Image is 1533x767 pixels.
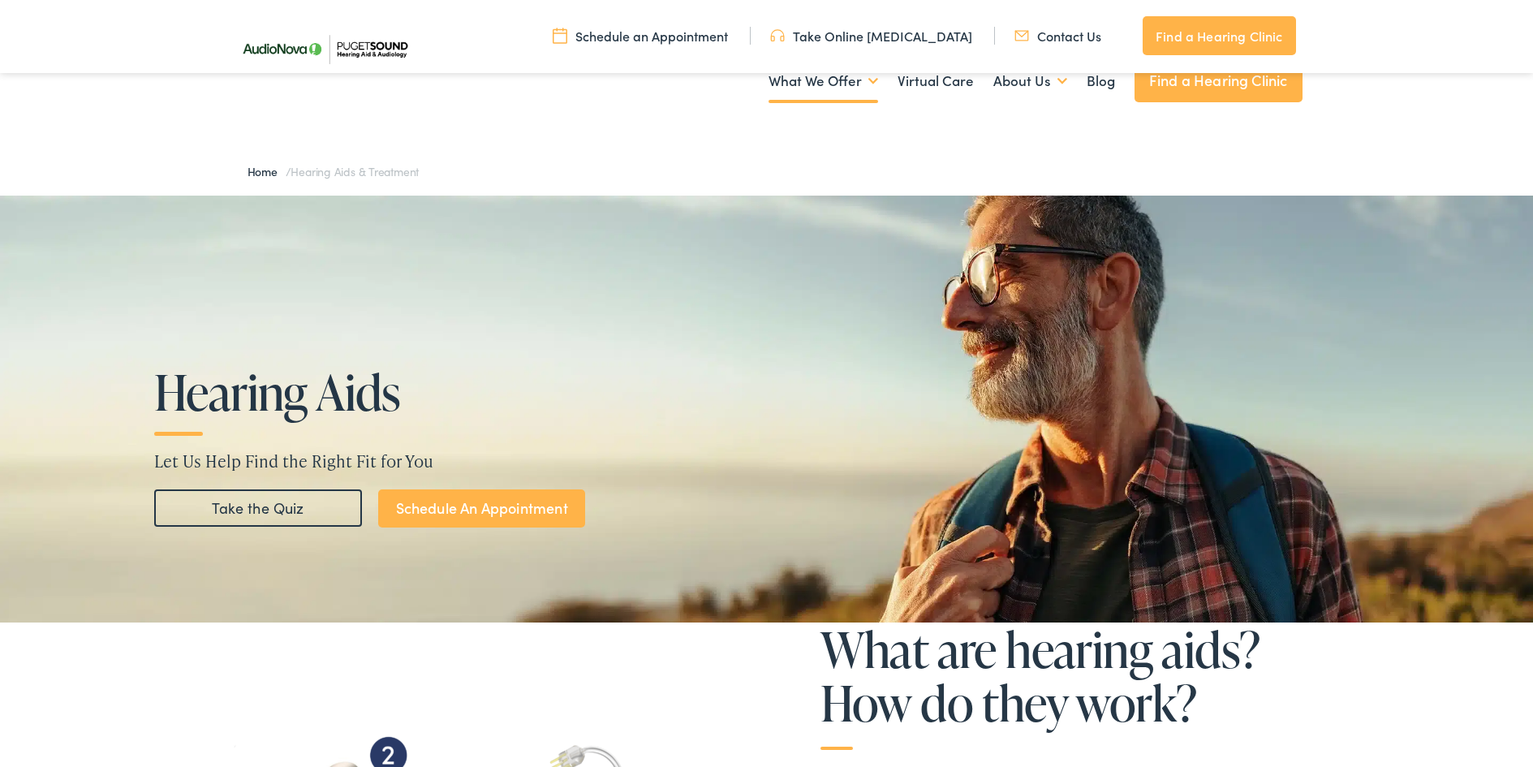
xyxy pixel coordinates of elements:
a: About Us [993,51,1067,111]
a: Home [248,163,286,179]
span: Hearing Aids & Treatment [291,163,419,179]
a: Contact Us [1014,27,1101,45]
a: Schedule An Appointment [378,489,585,528]
span: / [248,163,420,179]
a: Take the Quiz [154,489,362,527]
p: Let Us Help Find the Right Fit for You [154,449,1379,473]
img: utility icon [770,27,785,45]
img: utility icon [553,27,567,45]
a: Blog [1087,51,1115,111]
h1: Hearing Aids [154,365,648,419]
a: Take Online [MEDICAL_DATA] [770,27,972,45]
a: Find a Hearing Clinic [1143,16,1295,55]
a: What We Offer [769,51,878,111]
img: utility icon [1014,27,1029,45]
h2: What are hearing aids? How do they work? [820,623,1303,750]
a: Virtual Care [898,51,974,111]
a: Schedule an Appointment [553,27,728,45]
a: Find a Hearing Clinic [1135,58,1303,102]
